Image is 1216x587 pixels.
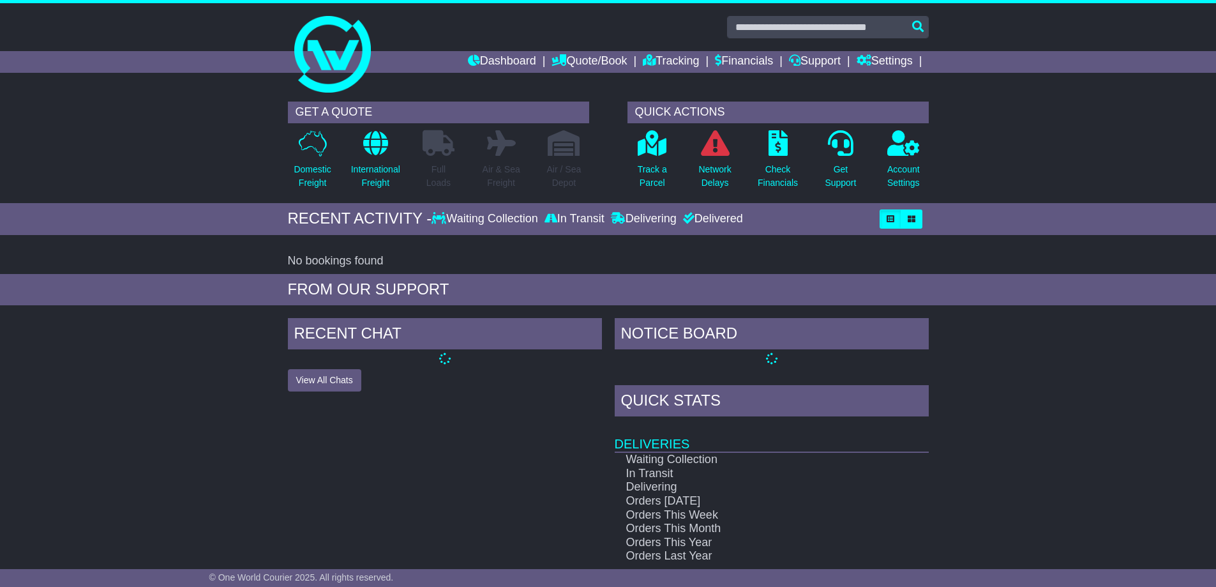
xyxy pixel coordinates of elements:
td: Deliveries [615,420,929,452]
span: © One World Courier 2025. All rights reserved. [209,572,394,583]
a: Tracking [643,51,699,73]
div: No bookings found [288,254,929,268]
p: Account Settings [887,163,920,190]
a: InternationalFreight [350,130,401,197]
td: Orders This Month [615,522,883,536]
div: RECENT ACTIVITY - [288,210,432,228]
a: GetSupport [824,130,857,197]
td: In Transit [615,467,883,481]
p: International Freight [351,163,400,190]
p: Network Delays [698,163,731,190]
div: NOTICE BOARD [615,318,929,353]
p: Air / Sea Depot [547,163,582,190]
div: RECENT CHAT [288,318,602,353]
td: Orders [DATE] [615,494,883,508]
div: GET A QUOTE [288,102,589,123]
button: View All Chats [288,369,361,392]
p: Track a Parcel [638,163,667,190]
div: QUICK ACTIONS [627,102,929,123]
div: In Transit [541,212,608,226]
div: Delivered [680,212,743,226]
a: DomesticFreight [293,130,331,197]
div: FROM OUR SUPPORT [288,280,929,299]
div: Waiting Collection [432,212,541,226]
p: Full Loads [423,163,454,190]
a: Support [789,51,841,73]
div: Quick Stats [615,385,929,420]
td: Orders This Year [615,536,883,550]
a: NetworkDelays [698,130,732,197]
a: Quote/Book [552,51,627,73]
div: Delivering [608,212,680,226]
p: Check Financials [758,163,798,190]
p: Get Support [825,163,856,190]
p: Air & Sea Freight [483,163,520,190]
a: Track aParcel [637,130,668,197]
td: Waiting Collection [615,452,883,467]
a: Dashboard [468,51,536,73]
p: Domestic Freight [294,163,331,190]
td: Orders Last Year [615,549,883,563]
a: AccountSettings [887,130,920,197]
td: Delivering [615,480,883,494]
a: CheckFinancials [757,130,799,197]
td: Orders This Week [615,508,883,522]
a: Settings [857,51,913,73]
a: Financials [715,51,773,73]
